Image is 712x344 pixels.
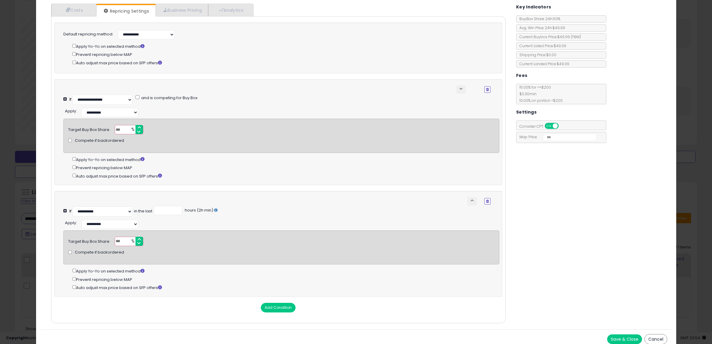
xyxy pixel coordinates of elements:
span: Current Listed Price: $49.99 [516,43,566,48]
span: 15.00 % for <= $200 [516,85,563,103]
span: ( FBM ) [571,34,581,39]
h5: Key Indicators [516,3,551,11]
span: OFF [558,123,567,129]
span: $49.99 [557,34,581,39]
span: and is competing for Buy Box [140,95,197,101]
h5: Settings [516,108,537,116]
span: Consider CPT: [516,124,567,129]
a: Analytics [208,4,253,16]
button: Save & Close [607,334,642,344]
span: Avg. Win Price 24h: $49.99 [516,25,565,30]
span: Current Buybox Price: [516,34,581,39]
span: Current Landed Price: $49.99 [516,61,569,66]
span: Compete if backordered [75,138,124,144]
a: Business Pricing [156,4,208,16]
span: ON [545,123,553,129]
div: Prevent repricing below MAP [72,164,499,171]
div: Auto adjust max price based on SFP offers [72,172,499,179]
div: Auto adjust max price based on SFP offers [72,59,491,66]
div: Apply Yo-Yo on selected method [72,156,499,163]
a: Repricing Settings [96,5,155,17]
i: Remove Condition [486,88,489,91]
div: Target Buy Box Share: [68,237,110,245]
div: Auto adjust max price based on SFP offers [72,284,499,291]
span: Apply [65,108,76,114]
button: Add Condition [261,303,296,312]
span: Compete if backordered [75,250,124,255]
div: Prevent repricing below MAP [72,276,499,282]
div: Target Buy Box Share: [68,125,110,133]
div: Apply Yo-Yo on selected method [72,267,499,274]
span: keyboard_arrow_down [458,86,464,92]
div: Prevent repricing below MAP [72,51,491,57]
span: Shipping Price: $0.00 [516,52,556,57]
div: : [65,218,77,226]
div: in the last [134,209,152,214]
span: Map Price: [516,134,597,139]
span: BuyBox Share 24h: 50% [516,16,560,21]
div: Apply Yo-Yo on selected method [72,43,491,49]
span: Apply [65,220,76,226]
span: % [128,125,137,134]
span: 10.00 % on portion > $200 [516,98,563,103]
span: hours (2h min) [184,207,213,213]
div: : [65,106,77,114]
span: keyboard_arrow_up [469,198,475,203]
h5: Fees [516,72,528,79]
a: Costs [51,4,96,16]
label: Default repricing method: [63,32,113,37]
span: $0.30 min [516,91,537,96]
span: % [128,237,137,246]
i: Remove Condition [486,199,489,203]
